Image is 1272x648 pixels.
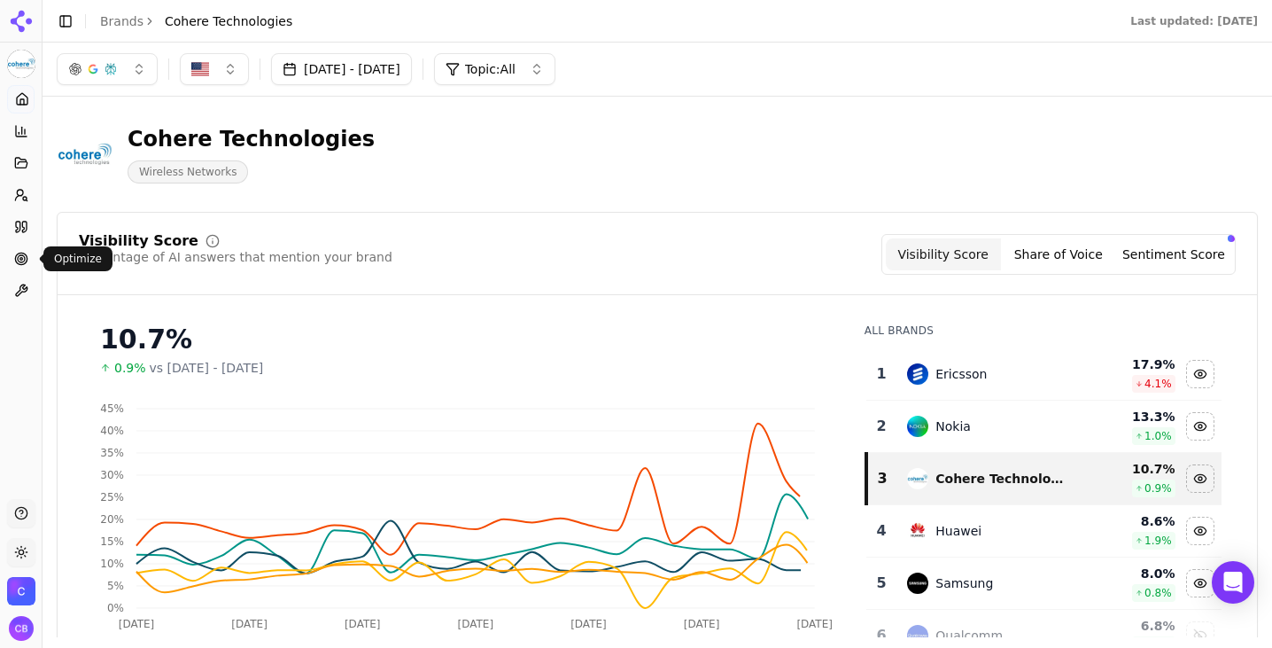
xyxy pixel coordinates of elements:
[100,425,124,437] tspan: 40%
[873,416,890,437] div: 2
[873,625,890,646] div: 6
[7,50,35,78] img: Cohere Technologies
[345,618,381,630] tspan: [DATE]
[7,50,35,78] button: Current brand: Cohere Technologies
[100,402,124,415] tspan: 45%
[1144,534,1172,548] span: 1.9 %
[465,60,516,78] span: Topic: All
[935,470,1070,488] div: Cohere Technologies
[1084,408,1175,425] div: 13.3 %
[271,53,412,85] button: [DATE] - [DATE]
[128,160,248,183] span: Wireless Networks
[875,468,890,489] div: 3
[100,14,143,28] a: Brands
[7,577,35,605] img: Cohere Technologies
[866,453,1222,505] tr: 3cohere technologiesCohere Technologies10.7%0.9%Hide cohere technologies data
[1144,586,1172,600] span: 0.8 %
[79,234,198,248] div: Visibility Score
[100,558,124,570] tspan: 10%
[1084,460,1175,478] div: 10.7 %
[7,577,35,605] button: Open organization switcher
[866,401,1222,453] tr: 2nokiaNokia13.3%1.0%Hide nokia data
[907,468,928,489] img: cohere technologies
[128,125,375,153] div: Cohere Technologies
[866,348,1222,401] tr: 1ericssonEricsson17.9%4.1%Hide ericsson data
[1084,355,1175,373] div: 17.9 %
[100,535,124,548] tspan: 15%
[907,520,928,542] img: huawei
[119,618,155,630] tspan: [DATE]
[1186,569,1214,597] button: Hide samsung data
[907,573,928,594] img: samsung
[1144,377,1172,391] span: 4.1 %
[107,580,124,592] tspan: 5%
[100,324,829,355] div: 10.7%
[865,324,1222,338] div: All Brands
[100,447,124,459] tspan: 35%
[1116,238,1231,270] button: Sentiment Score
[873,363,890,385] div: 1
[570,618,607,630] tspan: [DATE]
[907,416,928,437] img: nokia
[1186,412,1214,441] button: Hide nokia data
[9,616,34,641] img: Camile Branin
[1084,617,1175,635] div: 6.8 %
[1186,360,1214,388] button: Hide ericsson data
[935,365,987,383] div: Ericsson
[57,126,113,183] img: Cohere Technologies
[1144,481,1172,496] span: 0.9 %
[935,574,993,592] div: Samsung
[79,248,392,266] div: Percentage of AI answers that mention your brand
[935,522,981,540] div: Huawei
[1212,561,1254,604] div: Open Intercom Messenger
[191,60,209,78] img: US
[458,618,494,630] tspan: [DATE]
[231,618,268,630] tspan: [DATE]
[107,602,124,614] tspan: 0%
[866,558,1222,610] tr: 5samsungSamsung8.0%0.8%Hide samsung data
[1186,465,1214,493] button: Hide cohere technologies data
[873,520,890,542] div: 4
[873,573,890,594] div: 5
[1144,429,1172,443] span: 1.0 %
[1084,565,1175,582] div: 8.0 %
[1130,14,1258,28] div: Last updated: [DATE]
[43,246,112,271] div: Optimize
[684,618,720,630] tspan: [DATE]
[100,469,124,481] tspan: 30%
[9,616,34,641] button: Open user button
[866,505,1222,558] tr: 4huaweiHuawei8.6%1.9%Hide huawei data
[935,627,1003,644] div: Qualcomm
[165,12,292,30] span: Cohere Technologies
[100,513,124,526] tspan: 20%
[907,625,928,646] img: qualcomm
[100,491,124,504] tspan: 25%
[886,238,1001,270] button: Visibility Score
[100,12,292,30] nav: breadcrumb
[114,359,146,377] span: 0.9%
[150,359,264,377] span: vs [DATE] - [DATE]
[1186,517,1214,545] button: Hide huawei data
[1001,238,1116,270] button: Share of Voice
[1084,512,1175,530] div: 8.6 %
[907,363,928,385] img: ericsson
[796,618,833,630] tspan: [DATE]
[935,418,971,435] div: Nokia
